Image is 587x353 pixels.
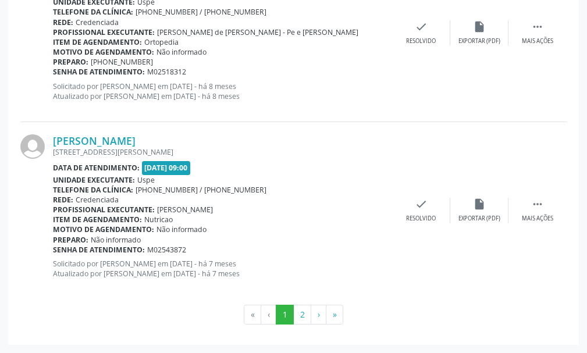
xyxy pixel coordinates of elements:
span: [PHONE_NUMBER] / [PHONE_NUMBER] [136,185,266,195]
span: M02518312 [147,67,186,77]
i: check [415,20,428,33]
b: Motivo de agendamento: [53,47,154,57]
b: Profissional executante: [53,27,155,37]
b: Unidade executante: [53,175,135,185]
span: [PHONE_NUMBER] [91,57,153,67]
span: Ortopedia [144,37,179,47]
div: Exportar (PDF) [458,215,500,223]
div: Resolvido [406,215,436,223]
b: Item de agendamento: [53,37,142,47]
button: Go to page 2 [293,305,311,325]
b: Data de atendimento: [53,163,140,173]
img: img [20,134,45,159]
span: Nutricao [144,215,173,224]
span: [PERSON_NAME] de [PERSON_NAME] - Pe e [PERSON_NAME] [157,27,358,37]
span: Credenciada [76,17,119,27]
button: Go to last page [326,305,343,325]
span: [PHONE_NUMBER] / [PHONE_NUMBER] [136,7,266,17]
b: Rede: [53,17,73,27]
p: Solicitado por [PERSON_NAME] em [DATE] - há 8 meses Atualizado por [PERSON_NAME] em [DATE] - há 8... [53,81,392,101]
div: Resolvido [406,37,436,45]
div: [STREET_ADDRESS][PERSON_NAME] [53,147,392,157]
p: Solicitado por [PERSON_NAME] em [DATE] - há 7 meses Atualizado por [PERSON_NAME] em [DATE] - há 7... [53,259,392,279]
i:  [531,20,544,33]
b: Telefone da clínica: [53,185,133,195]
div: Mais ações [522,215,553,223]
b: Motivo de agendamento: [53,224,154,234]
span: Uspe [137,175,155,185]
i: insert_drive_file [473,20,486,33]
button: Go to next page [311,305,326,325]
b: Preparo: [53,57,88,67]
i:  [531,198,544,211]
b: Item de agendamento: [53,215,142,224]
span: Credenciada [76,195,119,205]
a: [PERSON_NAME] [53,134,136,147]
div: Exportar (PDF) [458,37,500,45]
span: Não informado [156,224,207,234]
b: Telefone da clínica: [53,7,133,17]
i: insert_drive_file [473,198,486,211]
div: Mais ações [522,37,553,45]
button: Go to page 1 [276,305,294,325]
ul: Pagination [20,305,567,325]
span: [PERSON_NAME] [157,205,213,215]
span: Não informado [156,47,207,57]
span: Não informado [91,235,141,245]
b: Rede: [53,195,73,205]
i: check [415,198,428,211]
span: [DATE] 09:00 [142,161,191,174]
span: M02543872 [147,245,186,255]
b: Senha de atendimento: [53,245,145,255]
b: Profissional executante: [53,205,155,215]
b: Preparo: [53,235,88,245]
b: Senha de atendimento: [53,67,145,77]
